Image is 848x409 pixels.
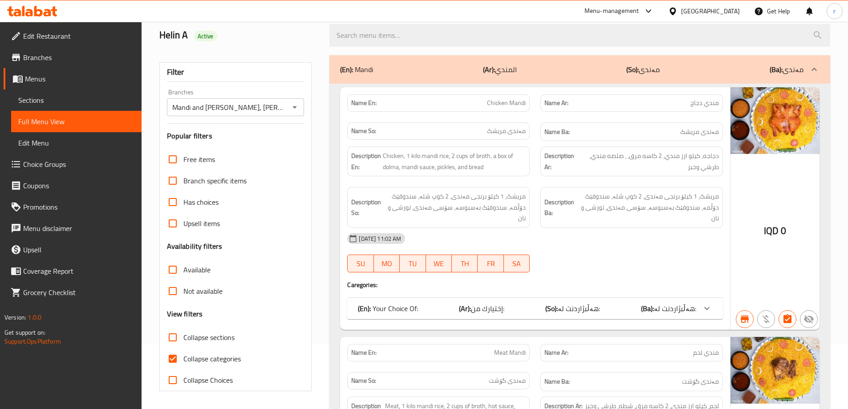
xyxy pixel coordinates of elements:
button: Open [288,101,301,113]
img: Mandi_and_grill_Al_Amir%D9%85%D9%86638778387117887311.jpg [730,337,820,404]
strong: Name Ba: [544,126,570,138]
span: Grocery Checklist [23,287,134,298]
a: Promotions [4,196,142,218]
div: Filter [167,63,304,82]
a: Menu disclaimer [4,218,142,239]
span: Coverage Report [23,266,134,276]
a: Upsell [4,239,142,260]
span: Meat Mandi [494,348,526,357]
div: Menu-management [584,6,639,16]
a: Sections [11,89,142,111]
strong: Name Ar: [544,348,568,357]
div: (En): Your Choice Of:(Ar):إختيارك من:(So):هەڵبژاردنت لە:(Ba):هەڵبژاردنت لە: [347,298,723,319]
p: مەندی [626,64,660,75]
p: Mandi [340,64,373,75]
button: Has choices [779,310,796,328]
strong: Description Ba: [544,197,574,219]
b: (Ba): [770,63,783,76]
span: Available [183,264,211,275]
span: مندي دجاج [690,98,719,108]
button: Purchased item [757,310,775,328]
span: مەندی گۆشت [682,376,719,387]
span: Version: [4,312,26,323]
strong: Name So: [351,376,376,385]
h3: Availability filters [167,241,223,251]
strong: Name Ar: [544,98,568,108]
strong: Name Ba: [544,376,570,387]
span: Has choices [183,197,219,207]
p: مەندی [770,64,803,75]
span: SA [507,257,526,270]
strong: Name En: [351,98,377,108]
strong: Name En: [351,348,377,357]
span: Coupons [23,180,134,191]
span: r [833,6,836,16]
span: Menus [25,73,134,84]
span: Collapse sections [183,332,235,343]
span: MO [377,257,396,270]
a: Menus [4,68,142,89]
b: (Ar): [459,302,471,315]
span: IQD [764,222,779,239]
h3: Popular filters [167,131,304,141]
b: (En): [358,302,371,315]
a: Support.OpsPlatform [4,336,61,347]
span: مندي لحم [693,348,719,357]
button: TH [452,255,478,272]
span: Edit Restaurant [23,31,134,41]
p: Your Choice Of: [358,303,418,314]
span: TH [455,257,474,270]
span: FR [481,257,500,270]
a: Grocery Checklist [4,282,142,303]
b: (En): [340,63,353,76]
a: Full Menu View [11,111,142,132]
strong: Description So: [351,197,381,219]
span: Branches [23,52,134,63]
p: المندي [483,64,517,75]
span: Promotions [23,202,134,212]
h3: View filters [167,309,203,319]
span: Chicken Mandi [487,98,526,108]
span: مریشک، 1 کیلۆ برنجی مەندی، 2 کوپ شلە، سندوقێک دۆڵمە، سندوقێک بەسبوسە، سۆسی مەندی، تورشی و نان [383,191,526,224]
span: 1.0.0 [28,312,41,323]
span: Branch specific items [183,175,247,186]
span: Not available [183,286,223,296]
button: SU [347,255,373,272]
a: Coupons [4,175,142,196]
span: WE [430,257,448,270]
span: Choice Groups [23,159,134,170]
span: إختيارك من: [471,302,504,315]
span: Get support on: [4,327,45,338]
div: Active [194,31,217,41]
img: Mandi_and_grill_Al_Amir_%D9%85638778387116333914.jpg [730,87,820,154]
span: مەندی مریشک [680,126,719,138]
span: Menu disclaimer [23,223,134,234]
button: MO [374,255,400,272]
div: [GEOGRAPHIC_DATA] [681,6,740,16]
b: (So): [545,302,558,315]
span: Edit Menu [18,138,134,148]
a: Branches [4,47,142,68]
span: SU [351,257,370,270]
span: Chicken, 1 kilo mandi rice, 2 cups of broth, a box of dolma, mandi sauce, pickles, and bread [383,150,526,172]
span: هەڵبژاردنت لە: [654,302,696,315]
span: TU [403,257,422,270]
h4: Caregories: [347,280,723,289]
span: مەندی مریشک [487,126,526,136]
span: Free items [183,154,215,165]
a: Edit Menu [11,132,142,154]
button: TU [400,255,426,272]
span: Upsell [23,244,134,255]
b: (So): [626,63,639,76]
span: هەڵبژاردنت لە: [558,302,600,315]
span: Collapse categories [183,353,241,364]
span: Sections [18,95,134,105]
div: (En): Mandi(Ar):المندي(So):مەندی(Ba):مەندی [329,55,830,84]
span: Upsell items [183,218,220,229]
b: (Ar): [483,63,495,76]
span: Collapse Choices [183,375,233,385]
strong: Name So: [351,126,376,136]
strong: Description En: [351,150,381,172]
span: مریشک، 1 کیلۆ برنجی مەندی، 2 کوپ شلە، سندوقێک دۆڵمە، سندوقێک بەسبوسە، سۆسی مەندی، تورشی و نان [576,191,719,224]
span: دجاجه، كيلو ارز مندي، 2 كاسه مرق، ، صلصه مندي، طرشي وخبز [579,150,719,172]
